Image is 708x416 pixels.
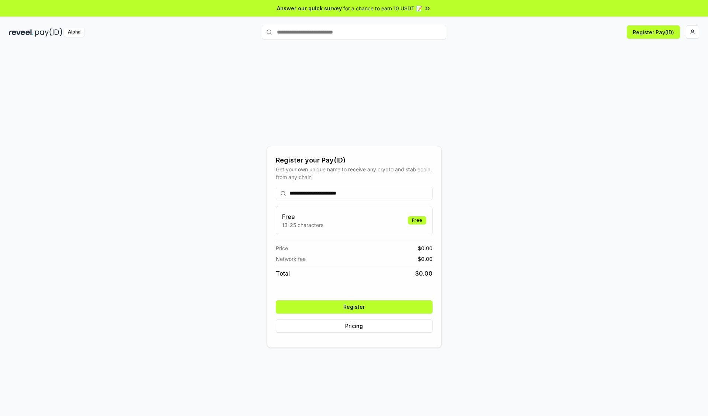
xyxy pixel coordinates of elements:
[64,28,84,37] div: Alpha
[35,28,62,37] img: pay_id
[276,165,433,181] div: Get your own unique name to receive any crypto and stablecoin, from any chain
[343,4,422,12] span: for a chance to earn 10 USDT 📝
[408,216,426,224] div: Free
[276,155,433,165] div: Register your Pay(ID)
[276,319,433,333] button: Pricing
[277,4,342,12] span: Answer our quick survey
[418,255,433,263] span: $ 0.00
[9,28,34,37] img: reveel_dark
[276,255,306,263] span: Network fee
[627,25,680,39] button: Register Pay(ID)
[276,269,290,278] span: Total
[276,300,433,314] button: Register
[282,212,323,221] h3: Free
[276,244,288,252] span: Price
[282,221,323,229] p: 13-25 characters
[415,269,433,278] span: $ 0.00
[418,244,433,252] span: $ 0.00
